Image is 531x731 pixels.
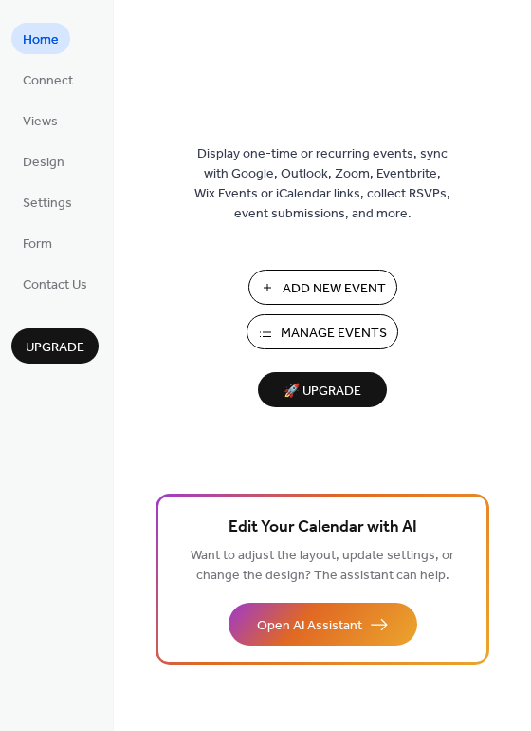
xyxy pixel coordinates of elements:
[194,144,450,224] span: Display one-time or recurring events, sync with Google, Outlook, Zoom, Eventbrite, Wix Events or ...
[269,379,375,404] span: 🚀 Upgrade
[26,338,84,358] span: Upgrade
[229,515,417,541] span: Edit Your Calendar with AI
[247,314,398,349] button: Manage Events
[11,328,99,364] button: Upgrade
[257,616,362,636] span: Open AI Assistant
[11,64,84,95] a: Connect
[258,372,387,407] button: 🚀 Upgrade
[11,104,69,136] a: Views
[283,279,386,299] span: Add New Event
[191,543,454,589] span: Want to adjust the layout, update settings, or change the design? The assistant can help.
[23,71,73,91] span: Connect
[23,153,64,173] span: Design
[23,112,58,132] span: Views
[11,145,76,177] a: Design
[11,23,70,54] a: Home
[281,324,387,344] span: Manage Events
[11,186,83,217] a: Settings
[23,194,72,214] span: Settings
[11,268,99,299] a: Contact Us
[23,275,87,295] span: Contact Us
[23,234,52,254] span: Form
[248,270,397,305] button: Add New Event
[23,30,59,50] span: Home
[229,603,417,646] button: Open AI Assistant
[11,227,64,258] a: Form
